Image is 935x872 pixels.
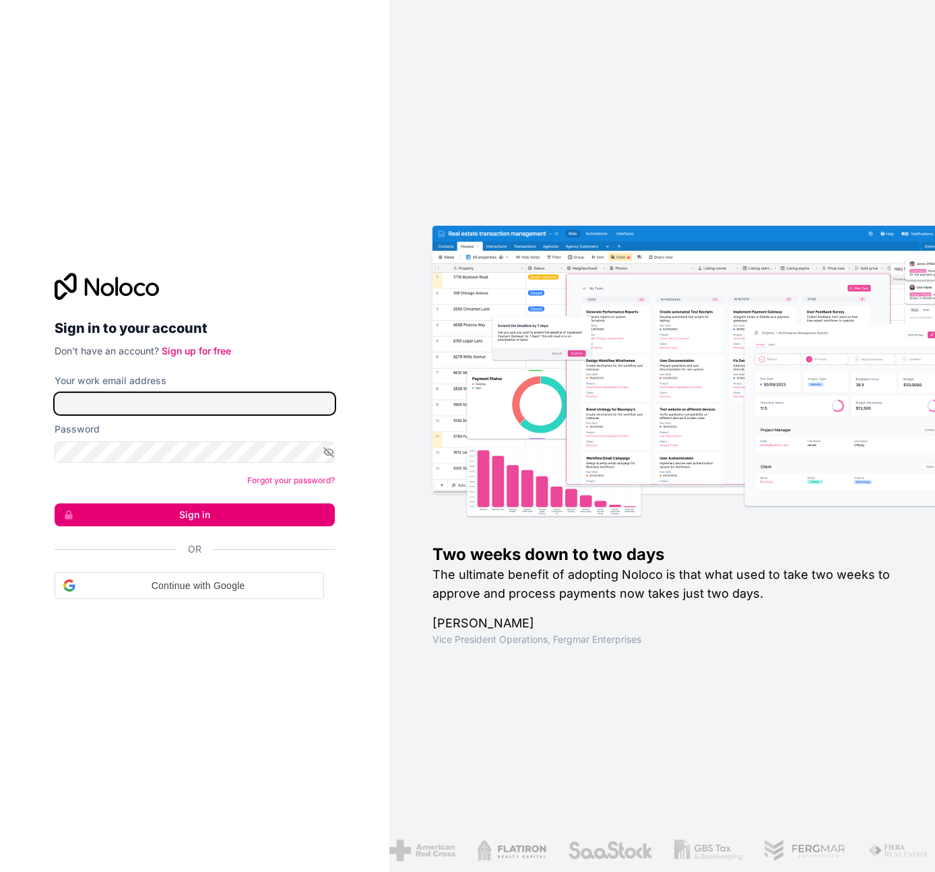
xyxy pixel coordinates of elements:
img: /assets/fergmar-CudnrXN5.png [764,840,846,861]
h2: Sign in to your account [55,316,335,340]
span: Continue with Google [81,579,315,593]
label: Password [55,423,100,436]
a: Forgot your password? [247,475,335,485]
img: /assets/american-red-cross-BAupjrZR.png [389,840,455,861]
span: Don't have an account? [55,345,159,356]
input: Password [55,441,335,463]
img: /assets/saastock-C6Zbiodz.png [568,840,653,861]
h2: The ultimate benefit of adopting Noloco is that what used to take two weeks to approve and proces... [432,565,892,603]
img: /assets/fiera-fwj2N5v4.png [868,840,931,861]
img: /assets/gbstax-C-GtDUiK.png [674,840,742,861]
a: Sign up for free [162,345,231,356]
label: Your work email address [55,374,166,387]
img: /assets/flatiron-C8eUkumj.png [476,840,546,861]
input: Email address [55,393,335,414]
button: Sign in [55,503,335,526]
h1: Vice President Operations , Fergmar Enterprises [432,633,892,646]
h1: Two weeks down to two days [432,544,892,565]
span: Or [188,542,201,556]
h1: [PERSON_NAME] [432,614,892,633]
div: Continue with Google [55,572,324,599]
